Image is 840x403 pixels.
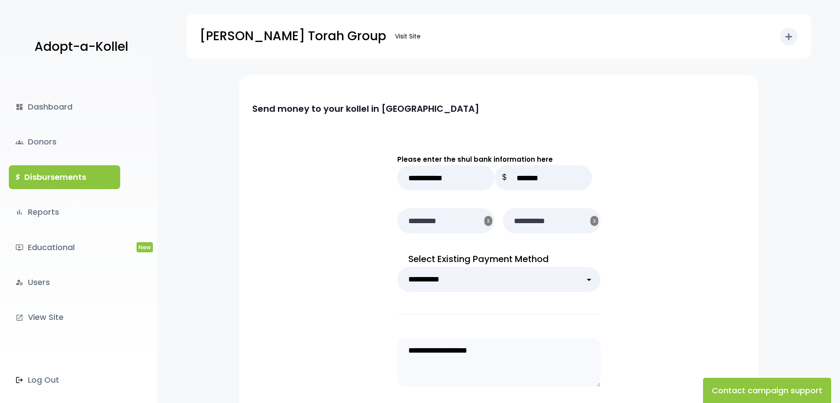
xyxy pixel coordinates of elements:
p: $ [494,165,514,190]
i: manage_accounts [15,278,23,286]
a: bar_chartReports [9,200,120,224]
button: X [484,216,492,226]
a: Adopt-a-Kollel [30,26,128,68]
a: Log Out [9,368,120,392]
p: [PERSON_NAME] Torah Group [200,25,386,47]
button: Contact campaign support [703,378,831,403]
a: launchView Site [9,305,120,329]
a: ondemand_videoEducationalNew [9,236,120,259]
i: launch [15,314,23,322]
span: New [137,242,153,252]
i: dashboard [15,103,23,111]
p: Select Existing Payment Method [397,251,601,267]
p: Send money to your kollel in [GEOGRAPHIC_DATA] [252,102,724,116]
a: groupsDonors [9,130,120,154]
i: $ [15,171,20,184]
a: $Disbursements [9,165,120,189]
i: bar_chart [15,208,23,216]
i: add [783,31,794,42]
button: X [590,216,598,226]
a: Visit Site [391,28,425,45]
p: Please enter the shul bank information here [397,153,601,165]
a: manage_accountsUsers [9,270,120,294]
p: Adopt-a-Kollel [34,36,128,58]
a: dashboardDashboard [9,95,120,119]
button: add [780,28,798,46]
i: ondemand_video [15,243,23,251]
span: groups [15,138,23,146]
